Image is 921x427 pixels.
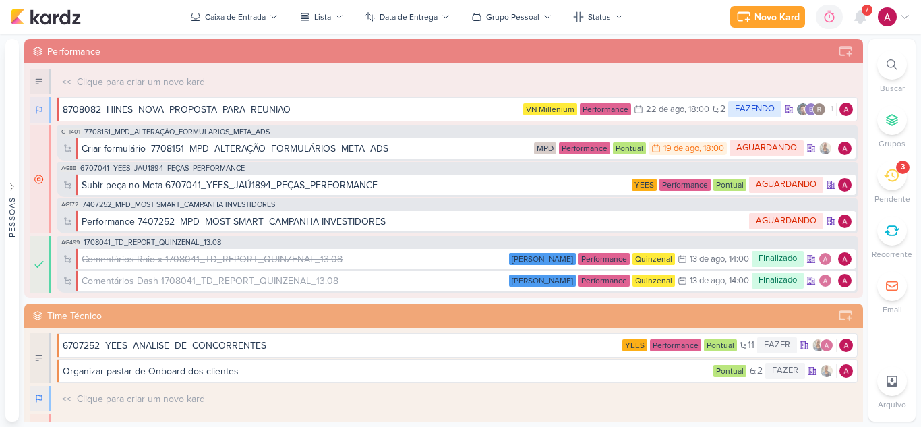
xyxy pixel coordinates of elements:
div: Criar formulário_7708151_MPD_ALTERAÇÃO_FORMULÁRIOS_META_ADS [82,142,388,156]
div: Performance [578,253,630,265]
div: Performance 7407252_MPD_MOST SMART_CAMPANHA INVESTIDORES [82,215,386,229]
span: AG499 [60,239,81,246]
div: Comentários Dash 1708041_TD_REPORT_QUINZENAL_13.08 [82,274,338,288]
img: Alessandra Gomes [838,215,852,228]
div: FInalizado [752,251,804,267]
div: VN Millenium [523,103,577,115]
div: Performance [659,179,711,191]
div: FInalizado [30,236,51,293]
div: Subir peça no Meta 6707041_YEES_JAÚ1894_PEÇAS_PERFORMANCE [82,178,378,192]
div: MPD [534,142,556,154]
div: YEES [632,179,657,191]
div: Colaboradores: Alessandra Gomes [819,252,835,266]
div: Time Técnico [47,309,832,323]
div: Quinzenal [632,253,675,265]
div: Performance [47,45,832,59]
span: 11 [748,341,754,350]
img: Nelito Junior [796,103,810,116]
span: +1 [826,104,833,115]
div: FAZER [30,333,51,383]
div: Comentários Dash 1708041_TD_REPORT_QUINZENAL_13.08 [82,274,506,288]
img: Alessandra Gomes [838,142,852,155]
button: Novo Kard [730,6,805,28]
img: Alessandra Gomes [820,339,833,352]
span: 7407252_MPD_MOST SMART_CAMPANHA INVESTIDORES [82,201,275,208]
img: Alessandra Gomes [838,252,852,266]
span: 7708151_MPD_ALTERAÇÃO_FORMULÁRIOS_META_ADS [84,128,270,136]
img: Alessandra Gomes [878,7,897,26]
img: Iara Santos [820,364,833,378]
div: Colaboradores: Iara Santos, Alessandra Gomes [812,339,837,352]
p: Recorrente [872,248,912,260]
div: 19 de ago [663,144,699,153]
div: 3 [901,162,905,173]
div: Colaboradores: Alessandra Gomes [819,274,835,287]
div: FAZENDO [728,101,781,117]
div: Colaboradores: Iara Santos [819,142,835,155]
div: 8708082_HINES_NOVA_PROPOSTA_PARA_REUNIAO [63,103,291,117]
div: FAZENDO [30,386,51,411]
span: 6707041_YEES_JAÚ1894_PEÇAS_PERFORMANCE [80,165,245,172]
div: 6707252_YEES_ANALISE_DE_CONCORRENTES [63,339,620,353]
div: Colaboradores: Nelito Junior, Eduardo Quaresma, Rafael Dornelles, Alessandra Gomes [796,103,837,116]
div: Responsável: Alessandra Gomes [838,252,852,266]
p: Arquivo [878,399,906,411]
div: FAZER [30,69,51,94]
div: YEES [622,339,647,351]
span: 1708041_TD_REPORT_QUINZENAL_13.08 [84,239,221,246]
div: Performance [650,339,701,351]
div: Responsável: Alessandra Gomes [838,142,852,155]
div: FAZER [757,337,797,353]
div: Pontual [613,142,646,154]
div: FInalizado [752,273,804,289]
img: Alessandra Gomes [839,103,853,116]
div: Responsável: Alessandra Gomes [839,103,853,116]
div: AGUARDANDO [30,125,51,233]
div: AGUARDANDO [730,140,804,156]
div: Responsável: Alessandra Gomes [838,178,852,192]
p: Pendente [874,193,910,205]
div: Performance [578,275,630,287]
div: AGUARDANDO [749,213,823,229]
div: AGUARDANDO [749,177,823,193]
span: 2 [757,366,763,376]
div: , 18:00 [684,105,709,114]
div: Pessoas [6,196,18,237]
p: Email [883,304,902,316]
img: Alessandra Gomes [819,252,832,266]
p: Buscar [880,82,905,94]
div: Pontual [713,179,746,191]
div: , 14:00 [725,255,749,264]
div: Subir peça no Meta 6707041_YEES_JAÚ1894_PEÇAS_PERFORMANCE [82,178,629,192]
div: Teixeira Duarte [509,253,576,265]
img: kardz.app [11,9,81,25]
div: Responsável: Alessandra Gomes [838,215,852,228]
p: Grupos [879,138,905,150]
div: Colaboradores: Iara Santos [820,364,837,378]
div: Comentários Raio-x 1708041_TD_REPORT_QUINZENAL_13.08 [82,252,343,266]
div: Responsável: Alessandra Gomes [839,364,853,378]
span: AG88 [60,165,78,172]
div: Performance [559,142,610,154]
div: 8708082_HINES_NOVA_PROPOSTA_PARA_REUNIAO [63,103,521,117]
div: , 14:00 [725,277,749,285]
img: Eduardo Quaresma [804,103,818,116]
div: 13 de ago [690,255,725,264]
div: Responsável: Alessandra Gomes [838,274,852,287]
div: 22 de ago [646,105,684,114]
span: AG172 [60,201,80,208]
img: Alessandra Gomes [839,364,853,378]
div: , 18:00 [699,144,724,153]
div: Performance [580,103,631,115]
img: Iara Santos [819,142,832,155]
img: Alessandra Gomes [838,274,852,287]
div: Novo Kard [754,10,800,24]
img: Alessandra Gomes [838,178,852,192]
img: Iara Santos [812,339,825,352]
div: Pontual [704,339,737,351]
div: Performance 7407252_MPD_MOST SMART_CAMPANHA INVESTIDORES [82,215,746,229]
button: Pessoas [5,39,19,422]
div: Organizar pastar de Onboard dos clientes [63,364,239,378]
span: CT1401 [60,128,82,136]
div: Quinzenal [632,275,675,287]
